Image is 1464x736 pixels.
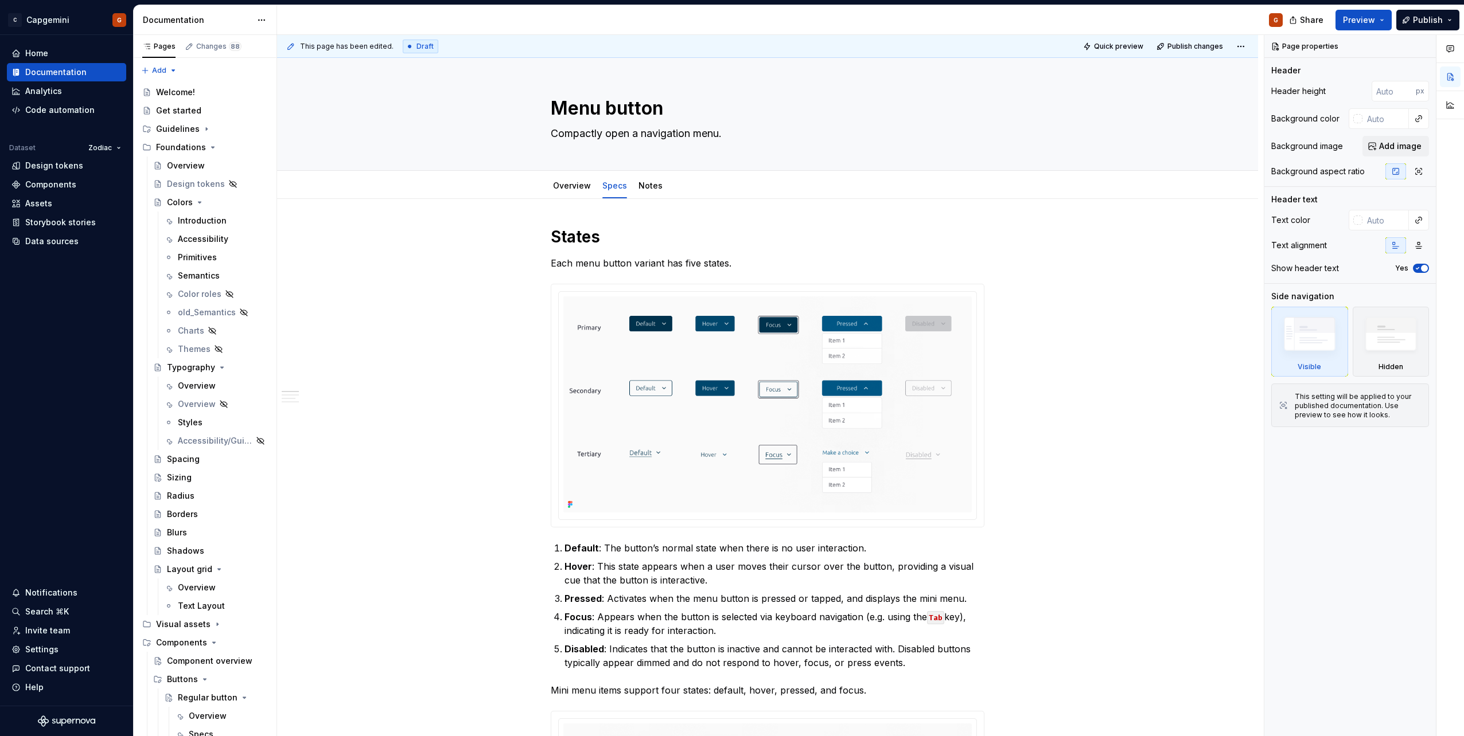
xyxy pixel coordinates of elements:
div: Spacing [167,453,200,465]
div: Specs [598,173,632,197]
a: Themes [159,340,272,358]
div: Visual assets [156,618,211,630]
strong: Pressed [564,593,602,604]
button: Add [138,62,181,79]
div: Welcome! [156,87,195,98]
div: Data sources [25,236,79,247]
a: Semantics [159,267,272,285]
a: Home [7,44,126,62]
div: C [8,13,22,27]
h1: States [551,226,984,247]
a: Overview [159,395,272,413]
a: Sizing [149,468,272,487]
div: Color roles [178,288,221,300]
div: Text alignment [1271,240,1327,251]
div: Charts [178,325,204,336]
a: Styles [159,413,272,432]
a: Typography [149,358,272,377]
a: Overview [553,181,591,190]
div: Visible [1271,307,1348,377]
div: Foundations [138,138,272,156]
strong: Disabled [564,643,604,655]
a: Specs [602,181,627,190]
div: Help [25,682,44,693]
a: Spacing [149,450,272,468]
a: Settings [7,640,126,659]
div: Changes [196,42,242,51]
div: Components [25,179,76,190]
span: Publish [1413,14,1443,26]
span: 88 [229,42,242,51]
div: Component overview [167,655,252,667]
div: Regular button [178,692,237,703]
div: Overview [178,582,216,593]
div: Semantics [178,270,220,281]
p: Each menu button variant has five states. [551,256,984,270]
button: Contact support [7,659,126,678]
a: Supernova Logo [38,715,95,727]
div: Capgemini [26,14,69,26]
button: Notifications [7,584,126,602]
a: Primitives [159,248,272,267]
div: Documentation [25,66,87,78]
a: Shadows [149,542,272,560]
span: Draft [416,42,434,51]
strong: Focus [564,611,592,623]
div: Invite team [25,625,70,636]
p: : Activates when the menu button is pressed or tapped, and displays the mini menu. [564,592,984,605]
div: Storybook stories [25,217,96,228]
button: Share [1283,10,1331,30]
a: old_Semantics [159,303,272,322]
a: Overview [159,377,272,395]
a: Component overview [149,652,272,670]
label: Yes [1395,264,1408,273]
a: Charts [159,322,272,340]
a: Get started [138,101,272,120]
div: Show header text [1271,263,1339,274]
div: Text Layout [178,600,225,612]
textarea: Compactly open a navigation menu. [548,124,982,143]
div: G [117,15,122,25]
div: Design tokens [25,160,83,171]
button: Zodiac [83,140,126,156]
div: Guidelines [156,123,200,135]
a: Assets [7,194,126,213]
a: Design tokens [7,156,126,175]
div: Radius [167,490,194,502]
div: Side navigation [1271,291,1334,302]
div: This setting will be applied to your published documentation. Use preview to see how it looks. [1295,392,1422,420]
div: Styles [178,417,203,428]
div: Buttons [149,670,272,688]
span: Add [152,66,166,75]
input: Auto [1362,108,1409,129]
a: Design tokens [149,175,272,193]
div: Background color [1271,113,1340,124]
textarea: Menu button [548,95,982,122]
strong: Default [564,542,599,554]
div: Settings [25,644,59,655]
span: Preview [1343,14,1375,26]
a: Overview [170,707,272,725]
div: Accessibility [178,233,228,245]
div: Background image [1271,140,1343,152]
div: Search ⌘K [25,606,69,617]
code: Tab [927,611,944,624]
div: Colors [167,197,193,208]
div: Introduction [178,215,227,226]
div: Notes [634,173,667,197]
button: CCapgeminiG [2,7,131,32]
div: Get started [156,105,201,116]
p: : The button’s normal state when there is no user interaction. [564,541,984,555]
div: Notifications [25,587,77,598]
div: Header [1271,65,1301,76]
input: Auto [1362,210,1409,230]
a: Overview [159,578,272,597]
p: Mini menu items support four states: default, hover, pressed, and focus. [551,683,984,697]
div: old_Semantics [178,307,236,318]
div: Blurs [167,527,187,538]
span: Quick preview [1094,42,1143,51]
div: Borders [167,508,198,520]
div: Code automation [25,104,95,116]
div: Dataset [9,143,36,152]
div: Layout grid [167,563,212,575]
